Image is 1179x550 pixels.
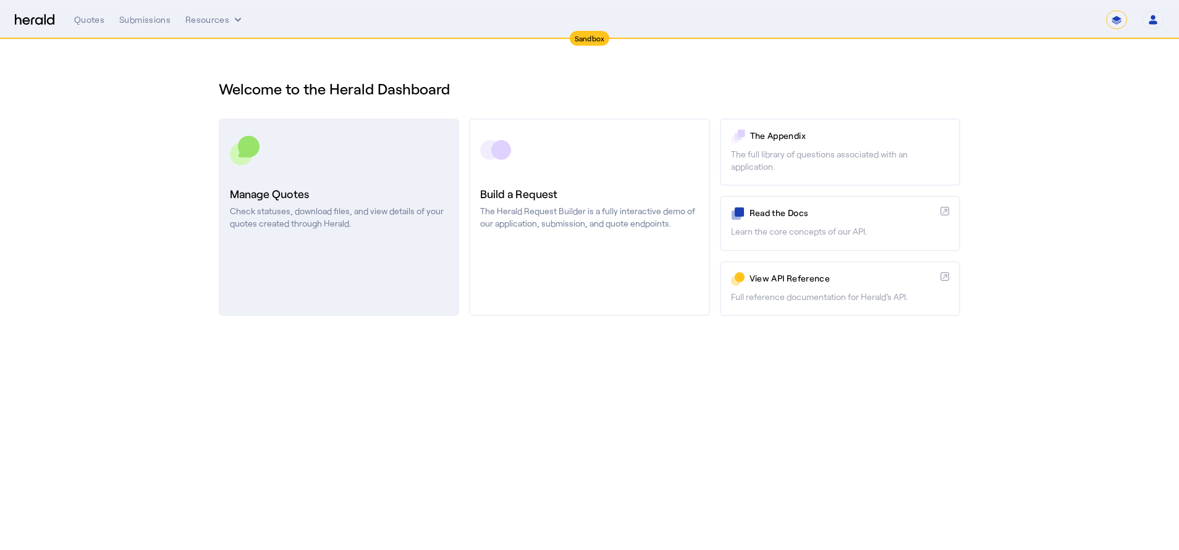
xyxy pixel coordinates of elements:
a: Build a RequestThe Herald Request Builder is a fully interactive demo of our application, submiss... [469,119,709,316]
a: The AppendixThe full library of questions associated with an application. [720,119,960,186]
a: View API ReferenceFull reference documentation for Herald's API. [720,261,960,316]
h1: Welcome to the Herald Dashboard [219,79,960,99]
p: The Herald Request Builder is a fully interactive demo of our application, submission, and quote ... [480,205,698,230]
h3: Build a Request [480,185,698,202]
button: Resources dropdown menu [185,14,244,26]
div: Quotes [74,14,104,26]
p: Full reference documentation for Herald's API. [731,291,949,303]
a: Manage QuotesCheck statuses, download files, and view details of your quotes created through Herald. [219,119,459,316]
p: View API Reference [750,272,936,285]
p: Read the Docs [750,207,936,219]
p: Check statuses, download files, and view details of your quotes created through Herald. [230,205,448,230]
div: Submissions [119,14,171,26]
p: Learn the core concepts of our API. [731,225,949,238]
a: Read the DocsLearn the core concepts of our API. [720,196,960,251]
p: The Appendix [750,130,949,142]
img: Herald Logo [15,14,54,26]
div: Sandbox [570,31,610,46]
h3: Manage Quotes [230,185,448,202]
p: The full library of questions associated with an application. [731,148,949,173]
